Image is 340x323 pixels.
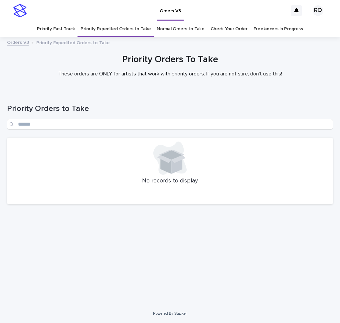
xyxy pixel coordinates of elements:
[153,311,187,315] a: Powered By Stacker
[7,54,333,65] h1: Priority Orders To Take
[254,21,303,37] a: Freelancers in Progress
[81,21,151,37] a: Priority Expedited Orders to Take
[157,21,205,37] a: Normal Orders to Take
[211,21,248,37] a: Check Your Order
[7,104,333,114] h1: Priority Orders to Take
[36,39,110,46] p: Priority Expedited Orders to Take
[313,5,323,16] div: RO
[13,4,27,17] img: stacker-logo-s-only.png
[37,71,303,77] p: These orders are ONLY for artists that work with priority orders. If you are not sure, don't use ...
[7,119,333,130] input: Search
[11,177,329,185] p: No records to display
[7,38,29,46] a: Orders V3
[37,21,75,37] a: Priority Fast Track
